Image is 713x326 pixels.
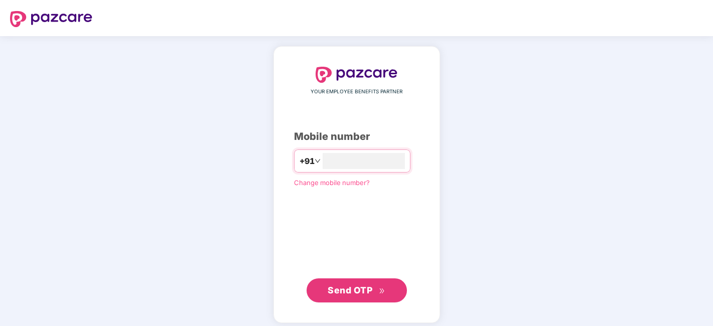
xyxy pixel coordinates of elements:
a: Change mobile number? [294,179,370,187]
span: YOUR EMPLOYEE BENEFITS PARTNER [311,88,402,96]
img: logo [10,11,92,27]
span: +91 [300,155,315,168]
div: Mobile number [294,129,419,144]
span: double-right [379,288,385,294]
img: logo [316,67,398,83]
span: Send OTP [328,285,372,295]
span: down [315,158,321,164]
button: Send OTPdouble-right [307,278,407,302]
